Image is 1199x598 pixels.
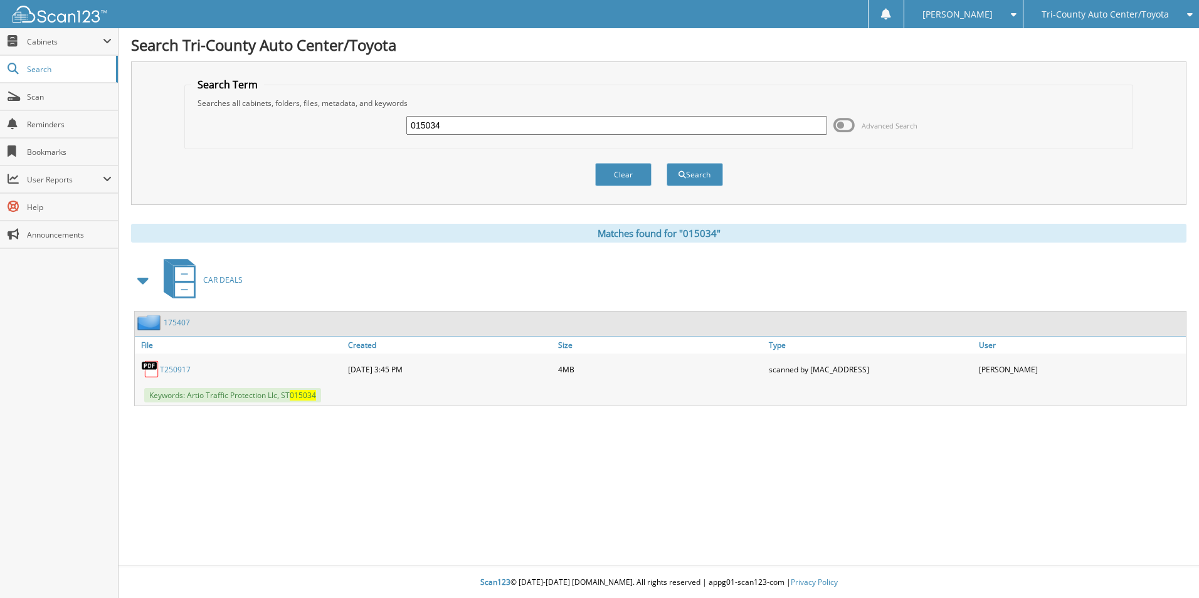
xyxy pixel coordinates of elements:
[1042,11,1169,18] span: Tri-County Auto Center/Toyota
[290,390,316,401] span: 015034
[164,317,190,328] a: 175407
[144,388,321,402] span: Keywords: Artio Traffic Protection Llc, ST
[480,577,510,587] span: Scan123
[131,34,1186,55] h1: Search Tri-County Auto Center/Toyota
[27,36,103,47] span: Cabinets
[27,202,112,212] span: Help
[862,121,917,130] span: Advanced Search
[203,275,243,285] span: CAR DEALS
[976,337,1186,354] a: User
[555,357,765,382] div: 4MB
[1136,538,1199,598] iframe: Chat Widget
[27,147,112,157] span: Bookmarks
[791,577,838,587] a: Privacy Policy
[345,337,555,354] a: Created
[595,163,652,186] button: Clear
[667,163,723,186] button: Search
[135,337,345,354] a: File
[156,255,243,305] a: CAR DEALS
[191,98,1126,108] div: Searches all cabinets, folders, files, metadata, and keywords
[27,92,112,102] span: Scan
[27,229,112,240] span: Announcements
[141,360,160,379] img: PDF.png
[27,174,103,185] span: User Reports
[137,315,164,330] img: folder2.png
[766,337,976,354] a: Type
[27,64,110,75] span: Search
[119,567,1199,598] div: © [DATE]-[DATE] [DOMAIN_NAME]. All rights reserved | appg01-scan123-com |
[345,357,555,382] div: [DATE] 3:45 PM
[976,357,1186,382] div: [PERSON_NAME]
[13,6,107,23] img: scan123-logo-white.svg
[160,364,191,375] a: T250917
[766,357,976,382] div: scanned by [MAC_ADDRESS]
[922,11,993,18] span: [PERSON_NAME]
[191,78,264,92] legend: Search Term
[555,337,765,354] a: Size
[27,119,112,130] span: Reminders
[131,224,1186,243] div: Matches found for "015034"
